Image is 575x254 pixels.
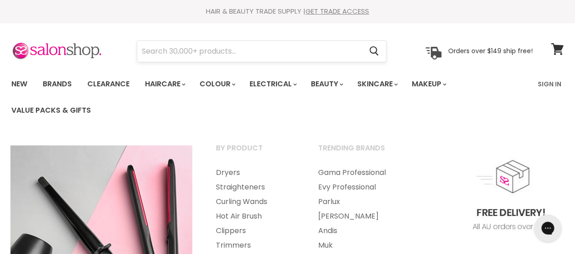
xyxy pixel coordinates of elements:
[350,75,403,94] a: Skincare
[36,75,79,94] a: Brands
[307,194,407,209] a: Parlux
[205,209,305,224] a: Hot Air Brush
[138,75,191,94] a: Haircare
[307,165,407,180] a: Gama Professional
[307,180,407,194] a: Evy Professional
[532,75,567,94] a: Sign In
[80,75,136,94] a: Clearance
[5,75,34,94] a: New
[530,211,566,245] iframe: Gorgias live chat messenger
[5,71,532,124] ul: Main menu
[307,141,407,164] a: Trending Brands
[137,40,386,62] form: Product
[304,75,349,94] a: Beauty
[205,141,305,164] a: By Product
[205,180,305,194] a: Straighteners
[5,101,98,120] a: Value Packs & Gifts
[307,224,407,238] a: Andis
[193,75,241,94] a: Colour
[307,209,407,224] a: [PERSON_NAME]
[205,224,305,238] a: Clippers
[137,41,362,62] input: Search
[243,75,302,94] a: Electrical
[362,41,386,62] button: Search
[205,165,305,180] a: Dryers
[305,6,369,16] a: GET TRADE ACCESS
[307,238,407,253] a: Muk
[205,194,305,209] a: Curling Wands
[448,47,533,55] p: Orders over $149 ship free!
[205,238,305,253] a: Trimmers
[405,75,452,94] a: Makeup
